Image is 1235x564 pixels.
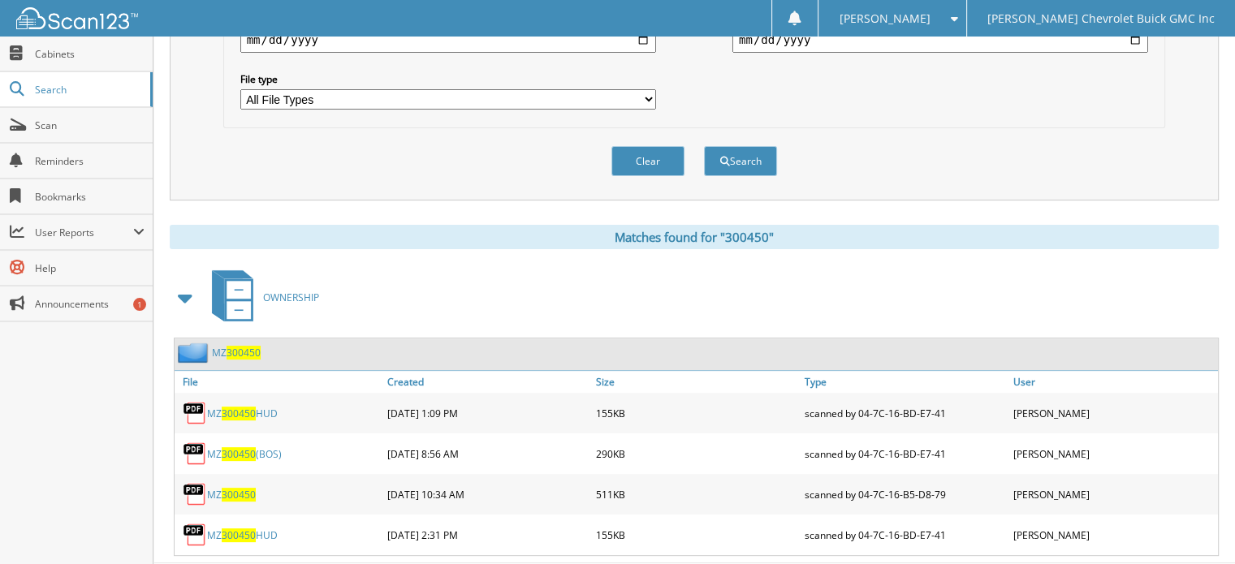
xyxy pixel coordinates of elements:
[592,371,801,393] a: Size
[592,478,801,510] div: 511KB
[839,14,930,24] span: [PERSON_NAME]
[801,371,1009,393] a: Type
[1009,371,1218,393] a: User
[170,225,1219,249] div: Matches found for "300450"
[383,397,592,429] div: [DATE] 1:09 PM
[16,7,138,29] img: scan123-logo-white.svg
[801,397,1009,429] div: scanned by 04-7C-16-BD-E7-41
[133,298,146,311] div: 1
[222,447,256,461] span: 300450
[592,519,801,551] div: 155KB
[704,146,777,176] button: Search
[801,437,1009,470] div: scanned by 04-7C-16-BD-E7-41
[183,482,207,506] img: PDF.png
[1009,397,1218,429] div: [PERSON_NAME]
[35,83,142,97] span: Search
[35,154,145,168] span: Reminders
[35,190,145,204] span: Bookmarks
[611,146,684,176] button: Clear
[801,519,1009,551] div: scanned by 04-7C-16-BD-E7-41
[207,528,278,542] a: MZ300450HUD
[227,346,261,359] span: 300450
[207,488,256,502] a: MZ300450
[383,478,592,510] div: [DATE] 10:34 AM
[263,291,319,304] span: OWNERSHIP
[1154,486,1235,564] iframe: Chat Widget
[207,447,282,461] a: MZ300450(BOS)
[35,261,145,275] span: Help
[1009,519,1218,551] div: [PERSON_NAME]
[183,441,207,466] img: PDF.png
[987,14,1215,24] span: [PERSON_NAME] Chevrolet Buick GMC Inc
[222,407,256,420] span: 300450
[732,27,1148,53] input: end
[801,478,1009,510] div: scanned by 04-7C-16-B5-D8-79
[183,401,207,425] img: PDF.png
[202,265,319,329] a: OWNERSHIP
[222,488,256,502] span: 300450
[240,27,656,53] input: start
[383,519,592,551] div: [DATE] 2:31 PM
[592,437,801,470] div: 290KB
[212,346,261,359] a: MZ300450
[383,371,592,393] a: Created
[592,397,801,429] div: 155KB
[178,342,212,363] img: folder2.png
[35,47,145,61] span: Cabinets
[175,371,383,393] a: File
[1009,437,1218,470] div: [PERSON_NAME]
[35,226,133,239] span: User Reports
[1009,478,1218,510] div: [PERSON_NAME]
[240,72,656,86] label: File type
[383,437,592,470] div: [DATE] 8:56 AM
[222,528,256,542] span: 300450
[207,407,278,420] a: MZ300450HUD
[183,523,207,547] img: PDF.png
[35,297,145,311] span: Announcements
[35,118,145,132] span: Scan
